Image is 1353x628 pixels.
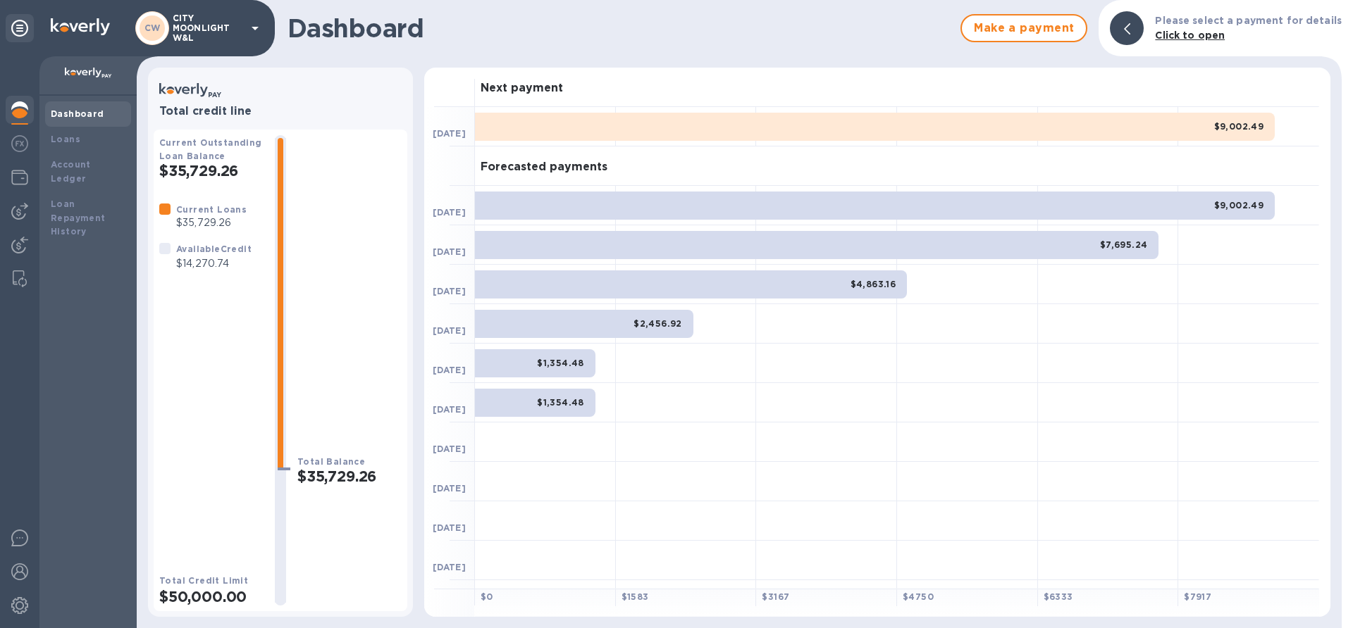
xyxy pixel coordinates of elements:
b: Click to open [1155,30,1225,41]
button: Make a payment [960,14,1087,42]
b: CW [144,23,161,33]
img: Logo [51,18,110,35]
b: [DATE] [433,365,466,375]
b: [DATE] [433,444,466,454]
b: $9,002.49 [1214,200,1264,211]
b: [DATE] [433,246,466,257]
h2: $50,000.00 [159,588,264,605]
b: [DATE] [433,483,466,494]
b: $2,456.92 [634,318,682,329]
b: $9,002.49 [1214,121,1264,132]
b: [DATE] [433,562,466,572]
b: Loan Repayment History [51,199,106,237]
h3: Forecasted payments [481,161,607,174]
img: Foreign exchange [11,135,28,152]
b: $ 4750 [903,591,934,602]
h3: Total credit line [159,105,402,118]
img: Wallets [11,169,28,186]
b: Loans [51,134,80,144]
b: $ 0 [481,591,493,602]
b: Available Credit [176,244,252,254]
b: [DATE] [433,128,466,139]
b: [DATE] [433,325,466,336]
b: $1,354.48 [537,358,584,368]
b: $7,695.24 [1100,239,1148,250]
b: $ 1583 [622,591,649,602]
b: $ 6333 [1044,591,1073,602]
b: Total Balance [297,456,365,467]
b: [DATE] [433,286,466,296]
p: CITY MOONLIGHT W&L [173,13,243,43]
h3: Next payment [481,82,563,95]
p: $35,729.26 [176,215,247,230]
b: $1,354.48 [537,397,584,408]
b: Dashboard [51,108,104,119]
b: [DATE] [433,404,466,415]
span: Make a payment [973,20,1075,37]
h2: $35,729.26 [297,467,402,485]
b: Current Outstanding Loan Balance [159,137,262,161]
b: [DATE] [433,522,466,533]
h2: $35,729.26 [159,162,264,180]
b: Please select a payment for details [1155,15,1342,26]
div: Unpin categories [6,14,34,42]
b: $ 3167 [762,591,789,602]
b: $4,863.16 [851,279,896,289]
b: Account Ledger [51,159,91,184]
b: Current Loans [176,204,247,215]
b: $ 7917 [1184,591,1211,602]
b: Total Credit Limit [159,575,248,586]
h1: Dashboard [288,13,953,43]
p: $14,270.74 [176,256,252,271]
b: [DATE] [433,207,466,218]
